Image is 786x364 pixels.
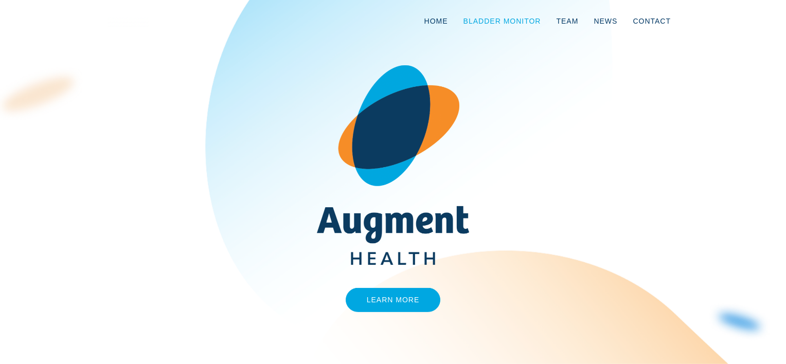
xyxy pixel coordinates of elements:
[548,4,586,38] a: Team
[417,4,456,38] a: Home
[586,4,625,38] a: News
[346,288,441,312] a: Learn More
[625,4,678,38] a: Contact
[309,65,477,265] img: AugmentHealth_FullColor_Transparent.png
[108,17,149,27] img: logo
[456,4,549,38] a: Bladder Monitor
